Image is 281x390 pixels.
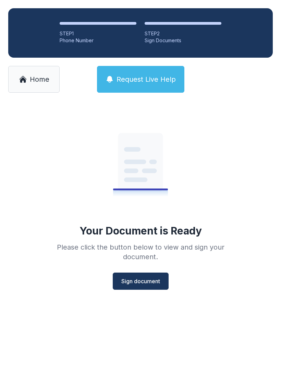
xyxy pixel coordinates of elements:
div: STEP 2 [145,30,221,37]
div: STEP 1 [60,30,136,37]
span: Request Live Help [117,74,176,84]
div: Phone Number [60,37,136,44]
span: Home [30,74,49,84]
div: Your Document is Ready [80,225,202,237]
div: Please click the button below to view and sign your document. [42,242,239,262]
span: Sign document [121,277,160,285]
div: Sign Documents [145,37,221,44]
